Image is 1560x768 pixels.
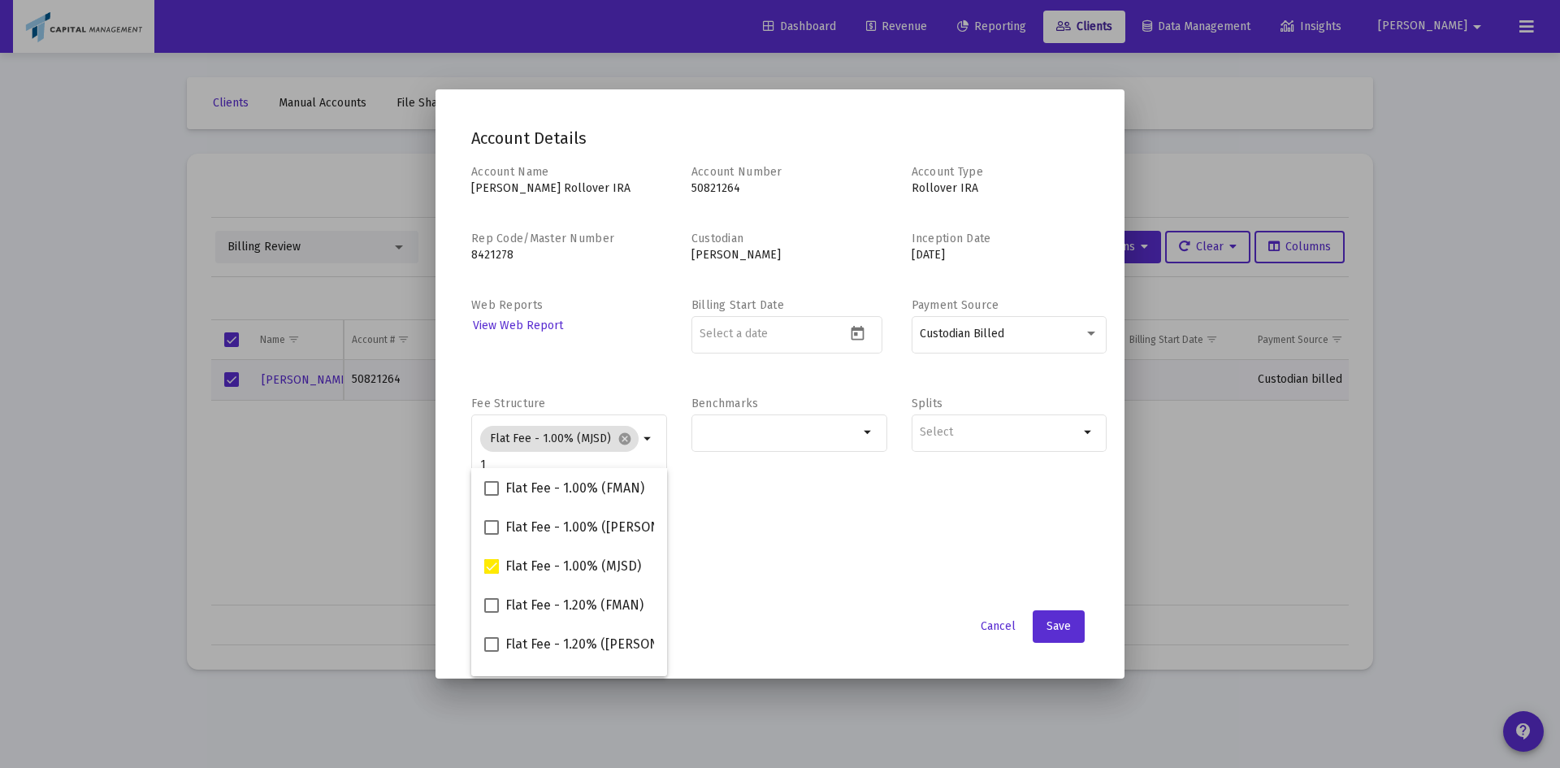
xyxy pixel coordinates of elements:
[700,328,846,341] input: Select a date
[859,423,878,442] mat-icon: arrow_drop_down
[1046,619,1071,633] span: Save
[480,423,639,475] mat-chip-list: Selection
[505,596,643,615] span: Flat Fee - 1.20% (FMAN)
[471,180,667,197] p: [PERSON_NAME] Rollover IRA
[846,321,869,345] button: Open calendar
[912,232,991,245] label: Inception Date
[912,165,983,179] label: Account Type
[920,423,1079,442] mat-chip-list: Selection
[471,298,543,312] label: Web Reports
[471,165,548,179] label: Account Name
[505,557,641,576] span: Flat Fee - 1.00% (MJSD)
[1079,423,1098,442] mat-icon: arrow_drop_down
[471,397,546,410] label: Fee Structure
[471,125,1089,151] h2: Account Details
[920,327,1004,341] span: Custodian Billed
[471,247,667,263] p: 8421278
[505,635,711,654] span: Flat Fee - 1.20% ([PERSON_NAME])
[691,397,759,410] label: Benchmarks
[471,232,614,245] label: Rep Code/Master Number
[691,180,887,197] p: 50821264
[912,298,999,312] label: Payment Source
[912,397,943,410] label: Splits
[912,247,1107,263] p: [DATE]
[505,479,644,498] span: Flat Fee - 1.00% (FMAN)
[968,610,1029,643] button: Cancel
[639,429,658,449] mat-icon: arrow_drop_down
[505,674,640,693] span: Flat Fee - 1.20% (MJSD)
[691,232,744,245] label: Custodian
[700,423,859,442] mat-chip-list: Selection
[471,314,565,337] a: View Web Report
[1033,610,1085,643] button: Save
[691,165,782,179] label: Account Number
[981,619,1016,633] span: Cancel
[505,518,712,537] span: Flat Fee - 1.00% ([PERSON_NAME])
[617,432,632,446] mat-icon: cancel
[480,426,639,452] mat-chip: Flat Fee - 1.00% (MJSD)
[912,180,1107,197] p: Rollover IRA
[473,319,563,332] span: View Web Report
[691,298,784,312] label: Billing Start Date
[920,426,1079,439] input: Select
[691,247,887,263] p: [PERSON_NAME]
